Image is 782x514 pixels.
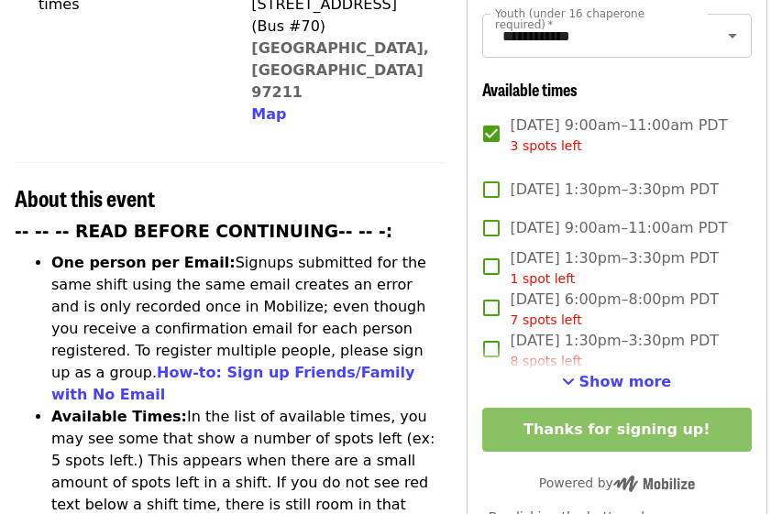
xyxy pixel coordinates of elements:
[511,138,582,153] span: 3 spots left
[511,247,719,289] span: [DATE] 1:30pm–3:30pm PDT
[511,217,728,239] span: [DATE] 9:00am–11:00am PDT
[511,330,719,371] span: [DATE] 1:30pm–3:30pm PDT
[511,312,582,327] span: 7 spots left
[251,104,286,126] button: Map
[251,39,429,101] a: [GEOGRAPHIC_DATA], [GEOGRAPHIC_DATA] 97211
[51,252,445,406] li: Signups submitted for the same shift using the same email creates an error and is only recorded o...
[511,354,582,368] span: 8 spots left
[251,16,429,38] div: (Bus #70)
[51,408,187,425] strong: Available Times:
[720,23,745,49] button: Open
[482,77,578,101] span: Available times
[482,408,752,452] button: Thanks for signing up!
[539,476,695,490] span: Powered by
[578,373,671,390] span: Show more
[511,271,576,286] span: 1 spot left
[613,476,695,492] img: Powered by Mobilize
[51,364,415,403] a: How-to: Sign up Friends/Family with No Email
[15,222,392,241] strong: -- -- -- READ BEFORE CONTINUING-- -- -:
[562,371,671,393] button: See more timeslots
[511,179,719,201] span: [DATE] 1:30pm–3:30pm PDT
[511,289,719,330] span: [DATE] 6:00pm–8:00pm PDT
[495,8,698,30] label: Youth (under 16 chaperone required)
[51,254,236,271] strong: One person per Email:
[15,181,155,213] span: About this event
[511,115,728,156] span: [DATE] 9:00am–11:00am PDT
[251,105,286,123] span: Map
